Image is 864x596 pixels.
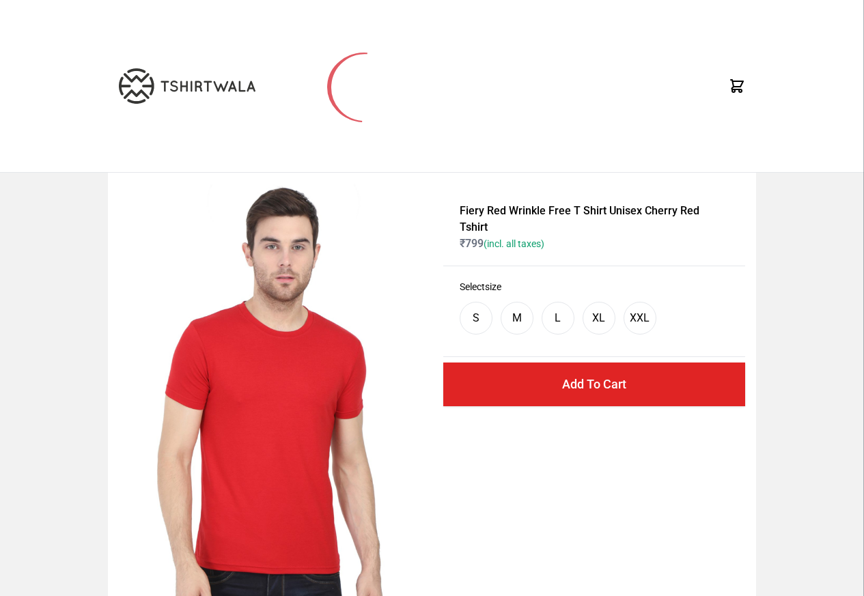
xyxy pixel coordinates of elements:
[460,237,544,250] span: ₹ 799
[555,310,561,326] div: L
[443,363,745,406] button: Add To Cart
[592,310,605,326] div: XL
[119,68,255,104] img: TW-LOGO-400-104.png
[630,310,650,326] div: XXL
[473,310,479,326] div: S
[460,203,729,236] h1: Fiery Red Wrinkle Free T Shirt Unisex Cherry Red Tshirt
[484,238,544,249] span: (incl. all taxes)
[512,310,522,326] div: M
[460,280,729,294] h3: Select size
